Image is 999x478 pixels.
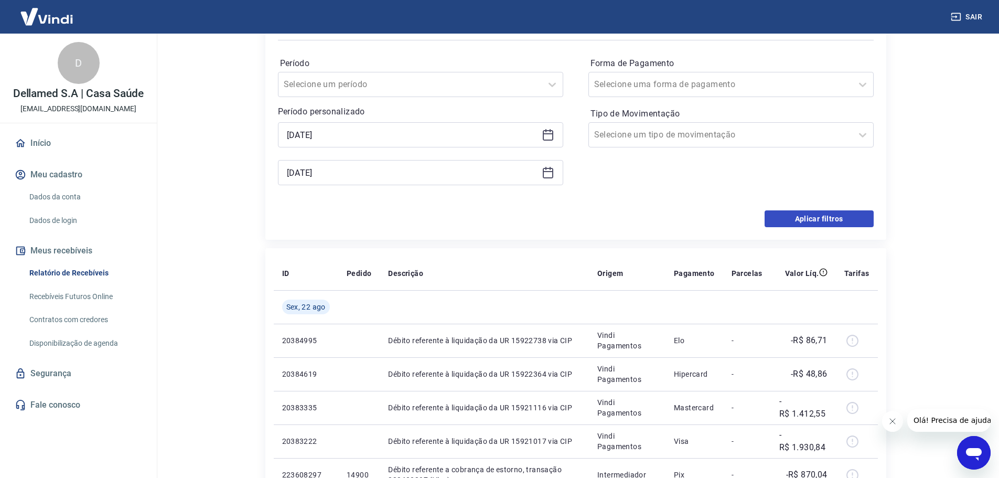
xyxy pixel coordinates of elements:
[278,105,563,118] p: Período personalizado
[388,268,423,279] p: Descrição
[597,431,657,452] p: Vindi Pagamentos
[282,335,330,346] p: 20384995
[732,369,762,379] p: -
[844,268,869,279] p: Tarifas
[949,7,986,27] button: Sair
[287,165,538,180] input: Data final
[388,436,581,447] p: Débito referente à liquidação da UR 15921017 via CIP
[674,402,715,413] p: Mastercard
[280,57,561,70] label: Período
[388,335,581,346] p: Débito referente à liquidação da UR 15922738 via CIP
[732,335,762,346] p: -
[785,268,819,279] p: Valor Líq.
[674,436,715,447] p: Visa
[25,309,144,331] a: Contratos com credores
[347,268,371,279] p: Pedido
[13,163,144,186] button: Meu cadastro
[907,409,991,432] iframe: Mensagem da empresa
[25,286,144,307] a: Recebíveis Futuros Online
[590,57,872,70] label: Forma de Pagamento
[732,268,762,279] p: Parcelas
[25,210,144,231] a: Dados de login
[286,302,326,312] span: Sex, 22 ago
[13,1,81,33] img: Vindi
[732,402,762,413] p: -
[25,333,144,354] a: Disponibilização de agenda
[388,369,581,379] p: Débito referente à liquidação da UR 15922364 via CIP
[282,436,330,447] p: 20383222
[282,369,330,379] p: 20384619
[20,103,136,114] p: [EMAIL_ADDRESS][DOMAIN_NAME]
[597,397,657,418] p: Vindi Pagamentos
[791,334,828,347] p: -R$ 86,71
[597,268,623,279] p: Origem
[957,436,991,470] iframe: Botão para abrir a janela de mensagens
[597,364,657,385] p: Vindi Pagamentos
[779,395,828,420] p: -R$ 1.412,55
[674,369,715,379] p: Hipercard
[287,127,538,143] input: Data inicial
[882,411,903,432] iframe: Fechar mensagem
[25,186,144,208] a: Dados da conta
[765,210,874,227] button: Aplicar filtros
[388,402,581,413] p: Débito referente à liquidação da UR 15921116 via CIP
[282,268,289,279] p: ID
[674,268,715,279] p: Pagamento
[25,262,144,284] a: Relatório de Recebíveis
[791,368,828,380] p: -R$ 48,86
[779,429,828,454] p: -R$ 1.930,84
[58,42,100,84] div: D
[13,239,144,262] button: Meus recebíveis
[13,362,144,385] a: Segurança
[6,7,88,16] span: Olá! Precisa de ajuda?
[732,436,762,447] p: -
[13,88,144,99] p: Dellamed S.A | Casa Saúde
[13,132,144,155] a: Início
[282,402,330,413] p: 20383335
[674,335,715,346] p: Elo
[590,108,872,120] label: Tipo de Movimentação
[597,330,657,351] p: Vindi Pagamentos
[13,394,144,417] a: Fale conosco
